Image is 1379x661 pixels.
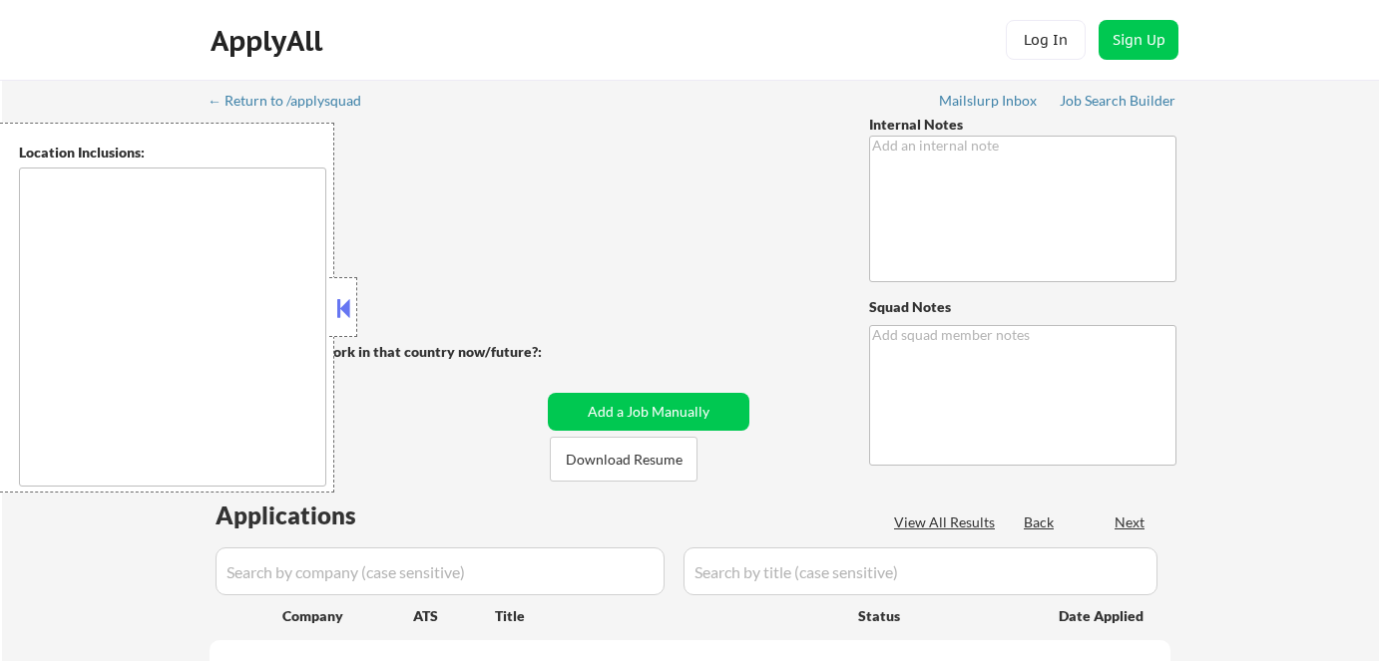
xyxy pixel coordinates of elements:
div: Date Applied [1059,606,1147,626]
div: Internal Notes [869,115,1176,135]
div: ← Return to /applysquad [208,94,380,108]
div: Next [1115,512,1147,532]
input: Search by title (case sensitive) [684,547,1157,595]
div: Status [858,597,1030,633]
div: Back [1024,512,1056,532]
button: Download Resume [550,437,697,482]
div: Squad Notes [869,297,1176,317]
div: ATS [413,606,495,626]
input: Search by company (case sensitive) [216,547,665,595]
div: Applications [216,503,413,527]
a: ← Return to /applysquad [208,93,380,113]
div: ApplyAll [211,24,328,58]
button: Sign Up [1099,20,1178,60]
div: Title [495,606,839,626]
div: Mailslurp Inbox [939,94,1039,108]
div: Location Inclusions: [19,143,326,163]
div: Company [282,606,413,626]
div: View All Results [894,512,1001,532]
button: Add a Job Manually [548,393,749,431]
strong: Will need Visa to work in that country now/future?: [210,343,542,360]
button: Log In [1006,20,1086,60]
div: Job Search Builder [1060,94,1176,108]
